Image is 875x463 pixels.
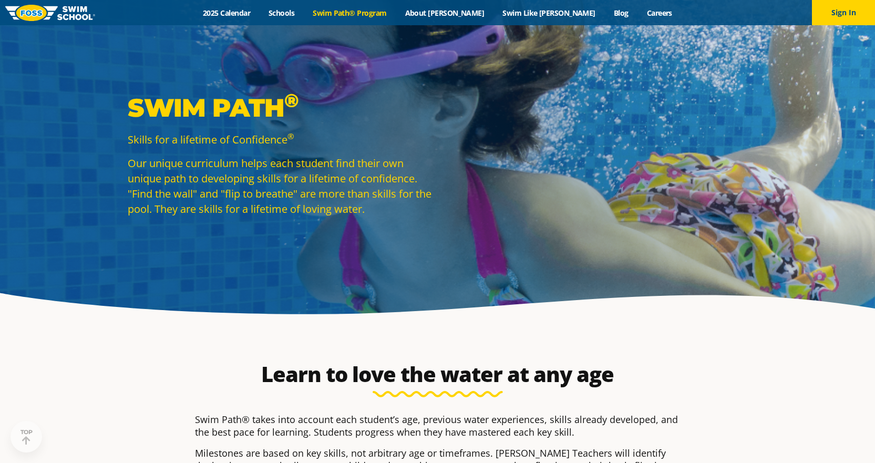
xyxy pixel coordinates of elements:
h2: Learn to love the water at any age [190,362,686,387]
div: TOP [20,429,33,445]
a: About [PERSON_NAME] [396,8,493,18]
a: 2025 Calendar [194,8,260,18]
a: Schools [260,8,304,18]
p: Swim Path [128,92,433,124]
a: Blog [604,8,637,18]
sup: ® [287,131,294,141]
img: FOSS Swim School Logo [5,5,95,21]
a: Swim Like [PERSON_NAME] [493,8,605,18]
sup: ® [284,89,298,112]
a: Careers [637,8,681,18]
p: Skills for a lifetime of Confidence [128,132,433,147]
p: Our unique curriculum helps each student find their own unique path to developing skills for a li... [128,156,433,217]
p: Swim Path® takes into account each student’s age, previous water experiences, skills already deve... [195,413,681,438]
a: Swim Path® Program [304,8,396,18]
